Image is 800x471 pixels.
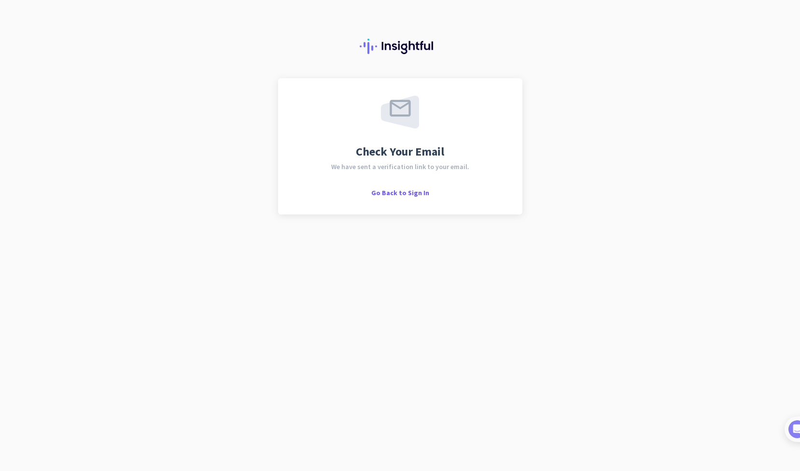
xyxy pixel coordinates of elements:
[371,188,429,197] span: Go Back to Sign In
[360,39,441,54] img: Insightful
[381,96,419,128] img: email-sent
[331,163,469,170] span: We have sent a verification link to your email.
[356,146,444,157] span: Check Your Email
